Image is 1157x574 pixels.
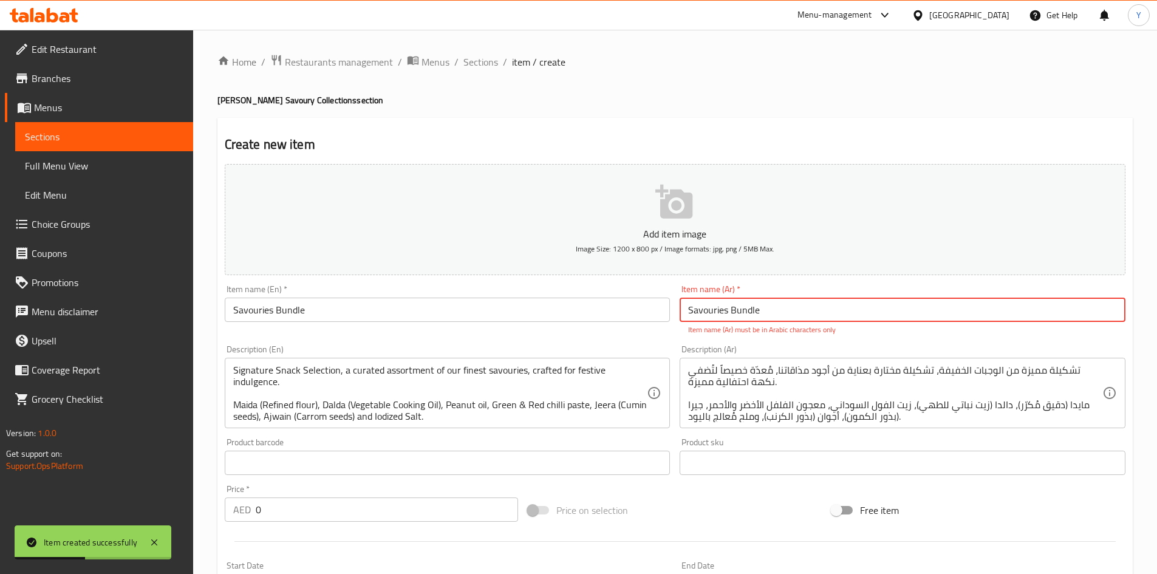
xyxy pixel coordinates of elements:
span: Coverage Report [32,363,183,377]
span: Edit Restaurant [32,42,183,56]
nav: breadcrumb [217,54,1133,70]
a: Edit Menu [15,180,193,210]
a: Menus [407,54,449,70]
span: Promotions [32,275,183,290]
li: / [454,55,459,69]
span: Sections [25,129,183,144]
a: Sections [15,122,193,151]
button: Add item imageImage Size: 1200 x 800 px / Image formats: jpg, png / 5MB Max. [225,164,1125,275]
a: Sections [463,55,498,69]
span: Coupons [32,246,183,261]
div: Item created successfully [44,536,137,549]
span: Y [1136,9,1141,22]
a: Menus [5,93,193,122]
a: Support.OpsPlatform [6,458,83,474]
span: Menus [422,55,449,69]
div: Menu-management [797,8,872,22]
span: Full Menu View [25,159,183,173]
span: Price on selection [556,503,628,518]
a: Upsell [5,326,193,355]
span: 1.0.0 [38,425,56,441]
input: Please enter price [256,497,519,522]
input: Please enter product sku [680,451,1125,475]
span: item / create [512,55,565,69]
span: Image Size: 1200 x 800 px / Image formats: jpg, png / 5MB Max. [576,242,774,256]
span: Restaurants management [285,55,393,69]
p: Add item image [244,227,1107,241]
h2: Create new item [225,135,1125,154]
input: Enter name En [225,298,671,322]
a: Full Menu View [15,151,193,180]
p: Item name (Ar) must be in Arabic characters only [688,324,1117,335]
li: / [261,55,265,69]
li: / [398,55,402,69]
input: Please enter product barcode [225,451,671,475]
input: Enter name Ar [680,298,1125,322]
span: Version: [6,425,36,441]
span: Get support on: [6,446,62,462]
span: Choice Groups [32,217,183,231]
a: Choice Groups [5,210,193,239]
div: [GEOGRAPHIC_DATA] [929,9,1009,22]
a: Coupons [5,239,193,268]
h4: [PERSON_NAME] Savoury Collections section [217,94,1133,106]
span: Edit Menu [25,188,183,202]
a: Coverage Report [5,355,193,384]
a: Edit Restaurant [5,35,193,64]
span: Upsell [32,333,183,348]
a: Menu disclaimer [5,297,193,326]
a: Promotions [5,268,193,297]
a: Grocery Checklist [5,384,193,414]
span: Branches [32,71,183,86]
a: Home [217,55,256,69]
span: Menus [34,100,183,115]
span: Menu disclaimer [32,304,183,319]
a: Restaurants management [270,54,393,70]
span: Free item [860,503,899,518]
p: AED [233,502,251,517]
span: Grocery Checklist [32,392,183,406]
li: / [503,55,507,69]
a: Branches [5,64,193,93]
